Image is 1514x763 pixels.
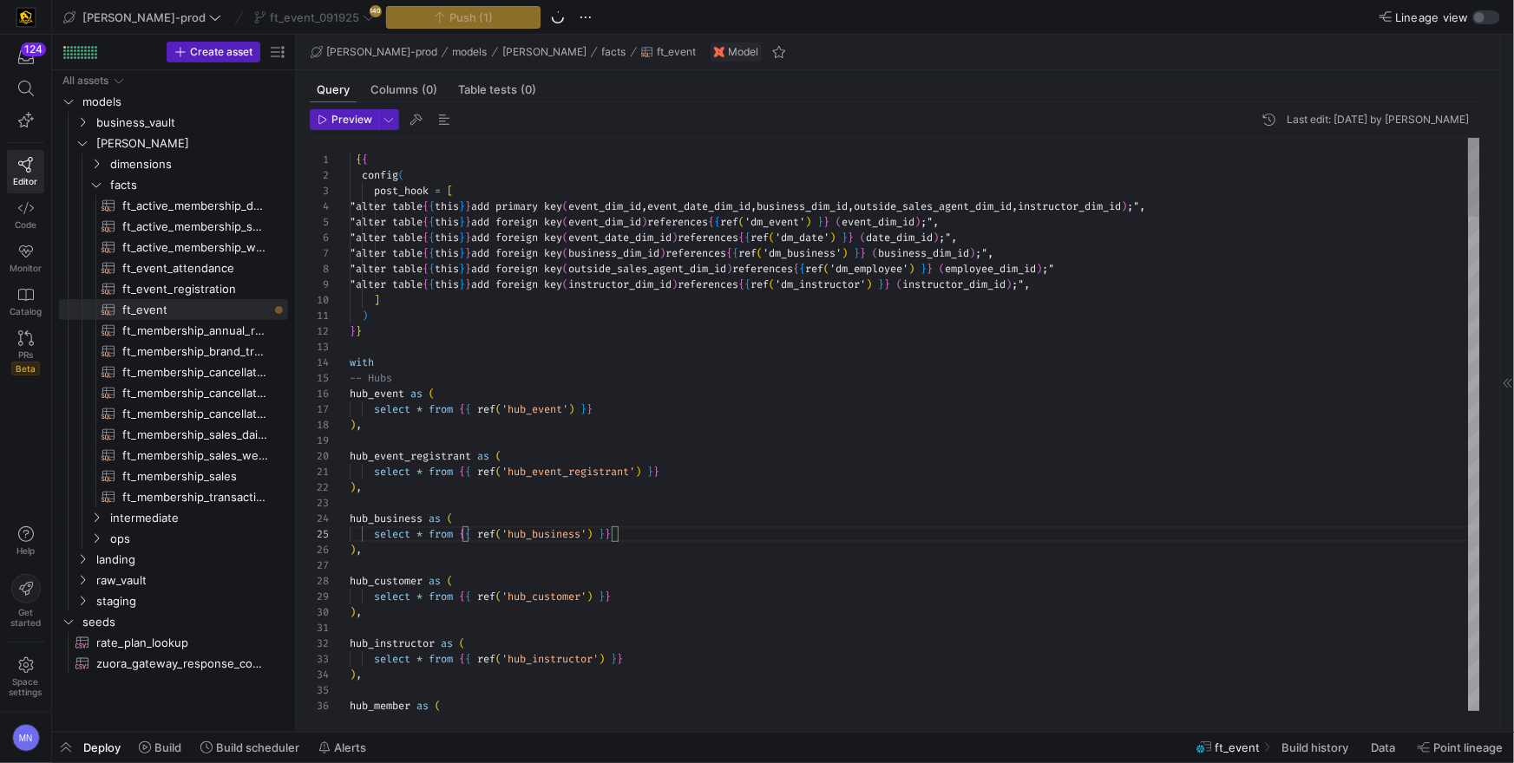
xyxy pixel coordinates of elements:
[350,199,423,213] span: "alter table
[193,733,307,762] button: Build scheduler
[708,215,714,229] span: {
[453,46,488,58] span: models
[59,382,288,403] div: Press SPACE to select this row.
[96,550,285,570] span: landing
[122,342,268,362] span: ft_membership_brand_transfer​​​​​​​​​​
[122,321,268,341] span: ft_membership_annual_retention​​​​​​​​​​
[471,246,562,260] span: add foreign key
[59,362,288,382] div: Press SPACE to select this row.
[423,231,429,245] span: {
[216,740,299,754] span: Build scheduler
[110,529,285,549] span: ops
[848,231,854,245] span: }
[878,277,884,291] span: }
[1006,277,1012,291] span: )
[459,402,465,416] span: {
[122,217,268,237] span: ft_active_membership_snapshot​​​​​​​​​​
[775,277,866,291] span: 'dm_instructor'
[921,215,939,229] span: ;",
[459,231,465,245] span: }
[15,219,36,230] span: Code
[398,168,404,182] span: (
[884,277,890,291] span: }
[732,262,793,276] span: references
[167,42,260,62] button: Create asset
[435,277,459,291] span: this
[823,262,829,276] span: (
[435,215,459,229] span: this
[310,323,329,339] div: 12
[59,237,288,258] div: Press SPACE to select this row.
[1281,740,1348,754] span: Build history
[927,262,933,276] span: }
[59,299,288,320] div: Press SPACE to select this row.
[521,84,536,95] span: (0)
[896,277,902,291] span: (
[122,196,268,216] span: ft_active_membership_daily_forecast​​​​​​​​​​
[429,262,435,276] span: {
[310,355,329,370] div: 14
[435,184,441,198] span: =
[872,246,878,260] span: (
[59,112,288,133] div: Press SPACE to select this row.
[471,262,562,276] span: add foreign key
[501,402,568,416] span: 'hub_event'
[568,402,574,416] span: )
[59,299,288,320] a: ft_event​​​​​​​​​​
[410,387,423,401] span: as
[14,176,38,186] span: Editor
[429,246,435,260] span: {
[317,84,350,95] span: Query
[459,199,465,213] span: }
[459,277,465,291] span: }
[310,448,329,464] div: 20
[678,277,738,291] span: references
[310,183,329,199] div: 3
[59,133,288,153] div: Press SPACE to select this row.
[1287,114,1469,126] div: Last edit: [DATE] by [PERSON_NAME]
[350,418,356,432] span: )
[10,306,42,316] span: Catalog
[7,280,44,323] a: Catalog
[311,733,374,762] button: Alerts
[902,277,1006,291] span: instructor_dim_id
[331,114,372,126] span: Preview
[310,433,329,448] div: 19
[465,231,471,245] span: }
[122,383,268,403] span: ft_membership_cancellations_weekly_forecast​​​​​​​​​​
[310,214,329,230] div: 5
[860,231,866,245] span: (
[59,216,288,237] a: ft_active_membership_snapshot​​​​​​​​​​
[836,215,842,229] span: (
[568,215,641,229] span: event_dim_id
[310,308,329,323] div: 11
[59,403,288,424] div: Press SPACE to select this row.
[310,230,329,245] div: 6
[59,195,288,216] div: Press SPACE to select this row.
[459,215,465,229] span: }
[805,262,823,276] span: ref
[356,153,362,166] span: {
[744,231,750,245] span: {
[562,262,568,276] span: (
[131,733,189,762] button: Build
[435,199,459,213] span: this
[1042,262,1054,276] span: ;"
[310,199,329,214] div: 4
[502,46,587,58] span: [PERSON_NAME]
[350,231,423,245] span: "alter table
[310,167,329,183] div: 2
[422,84,437,95] span: (0)
[59,382,288,403] a: ft_membership_cancellations_weekly_forecast​​​​​​​​​​
[672,231,678,245] span: )
[122,446,268,466] span: ft_membership_sales_weekly_forecast​​​​​​​​​​
[465,215,471,229] span: }
[374,184,429,198] span: post_hook
[738,246,757,260] span: ref
[59,216,288,237] div: Press SPACE to select this row.
[842,246,848,260] span: )
[59,6,226,29] button: [PERSON_NAME]-prod
[678,231,738,245] span: references
[362,309,368,323] span: )
[495,402,501,416] span: (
